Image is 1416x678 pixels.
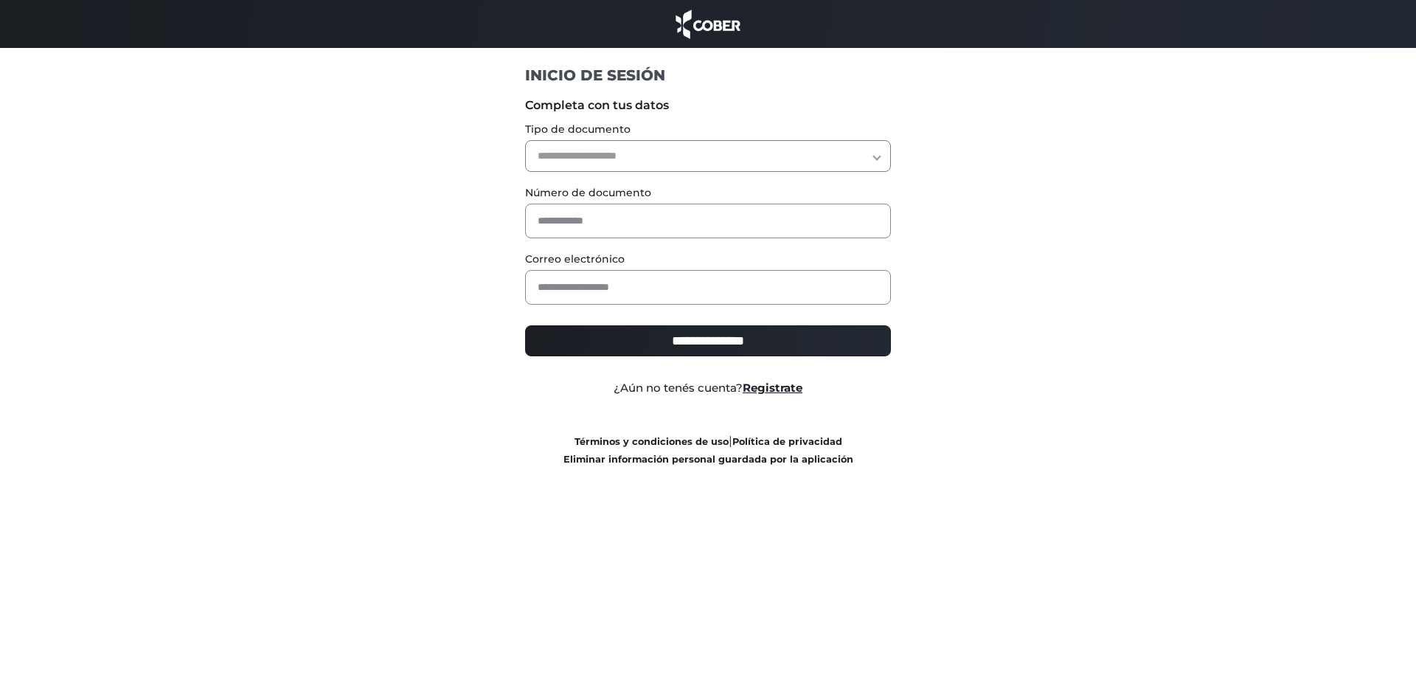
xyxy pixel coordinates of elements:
h1: INICIO DE SESIÓN [525,66,892,85]
a: Términos y condiciones de uso [575,436,729,447]
label: Completa con tus datos [525,97,892,114]
div: | [514,432,903,468]
div: ¿Aún no tenés cuenta? [514,380,903,397]
label: Correo electrónico [525,252,892,267]
a: Eliminar información personal guardada por la aplicación [563,454,853,465]
a: Registrate [743,381,802,395]
label: Tipo de documento [525,122,892,137]
label: Número de documento [525,185,892,201]
a: Política de privacidad [732,436,842,447]
img: cober_marca.png [672,7,744,41]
